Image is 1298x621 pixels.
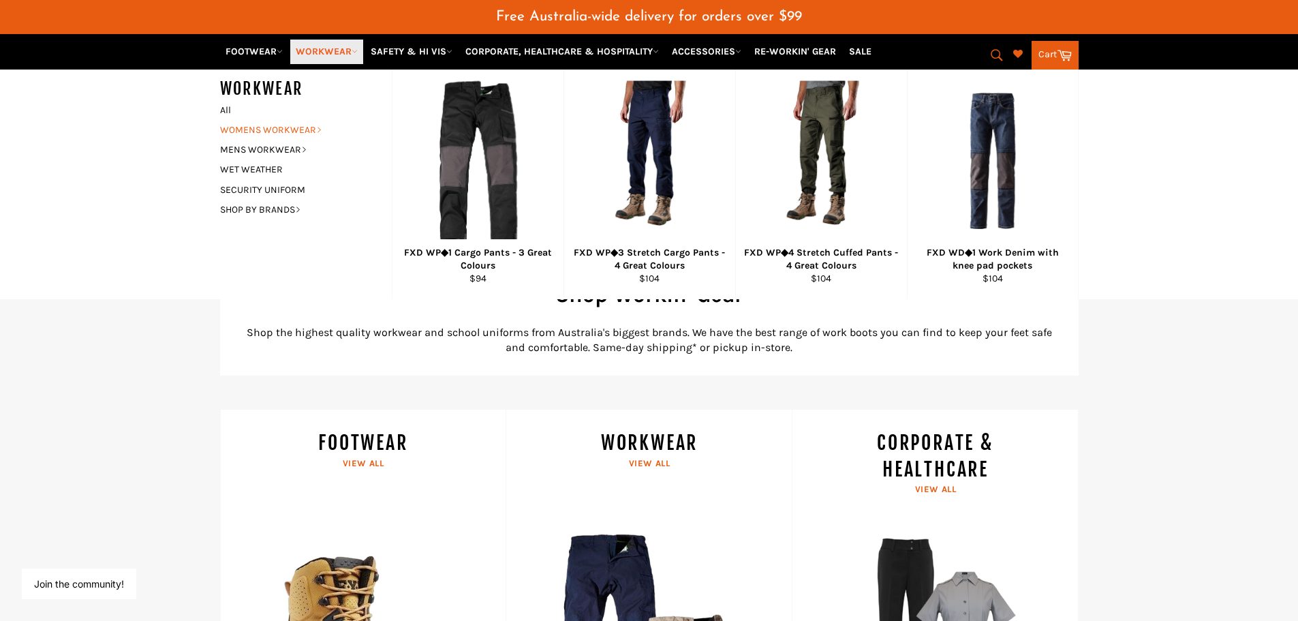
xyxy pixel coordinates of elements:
div: $104 [744,272,898,285]
a: SHOP BY BRANDS [213,200,378,219]
a: ACCESSORIES [666,40,747,63]
a: WET WEATHER [213,160,378,179]
a: WOMENS WORKWEAR [213,120,378,140]
a: CORPORATE, HEALTHCARE & HOSPITALITY [460,40,664,63]
a: MENS WORKWEAR [213,140,378,160]
a: FXD WD◆1 Work Denim with knee pad pockets - Workin' Gear FXD WD◆1 Work Denim with knee pad pocket... [907,64,1079,299]
a: FXD WP◆3 Stretch Cargo Pants - 4 Great Colours - Workin' Gear FXD WP◆3 Stretch Cargo Pants - 4 Gr... [563,64,735,299]
a: Cart [1032,41,1079,70]
a: FXD WP◆4 Stretch Cuffed Pants - 4 Great Colours - Workin' Gear FXD WP◆4 Stretch Cuffed Pants - 4 ... [735,64,907,299]
div: FXD WP◆4 Stretch Cuffed Pants - 4 Great Colours [744,246,898,273]
div: $94 [401,272,555,285]
div: $104 [572,272,726,285]
p: Shop the highest quality workwear and school uniforms from Australia's biggest brands. We have th... [241,325,1058,355]
div: FXD WP◆1 Cargo Pants - 3 Great Colours [401,246,555,273]
a: RE-WORKIN' GEAR [749,40,841,63]
div: FXD WD◆1 Work Denim with knee pad pockets [916,246,1069,273]
img: FXD WP◆4 Stretch Cuffed Pants - 4 Great Colours - Workin' Gear [768,81,875,241]
a: All [213,100,392,120]
a: SAFETY & HI VIS [365,40,458,63]
a: WORKWEAR [290,40,363,63]
div: $104 [916,272,1069,285]
h5: WORKWEAR [220,78,392,100]
a: FXD WP◆1 Cargo Pants - 4 Great Colours - Workin' Gear FXD WP◆1 Cargo Pants - 3 Great Colours $94 [392,64,563,299]
a: FOOTWEAR [220,40,288,63]
img: FXD WP◆3 Stretch Cargo Pants - 4 Great Colours - Workin' Gear [596,81,703,241]
img: FXD WD◆1 Work Denim with knee pad pockets - Workin' Gear [925,93,1061,229]
a: SECURITY UNIFORM [213,180,378,200]
a: SALE [844,40,877,63]
button: Join the community! [34,578,124,590]
span: Free Australia-wide delivery for orders over $99 [496,10,802,24]
div: FXD WP◆3 Stretch Cargo Pants - 4 Great Colours [572,246,726,273]
img: FXD WP◆1 Cargo Pants - 4 Great Colours - Workin' Gear [435,81,521,241]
